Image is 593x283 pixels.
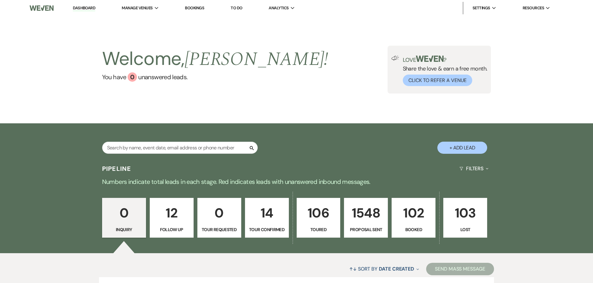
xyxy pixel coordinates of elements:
a: 1548Proposal Sent [344,198,388,238]
a: 14Tour Confirmed [245,198,289,238]
a: 0Tour Requested [197,198,241,238]
p: 0 [106,203,142,223]
p: 103 [447,203,483,223]
img: loud-speaker-illustration.svg [391,56,399,61]
span: Analytics [269,5,289,11]
button: Sort By Date Created [347,261,421,277]
p: Tour Requested [201,226,237,233]
p: 1548 [348,203,384,223]
p: Toured [301,226,337,233]
span: [PERSON_NAME] ! [185,45,328,74]
a: 103Lost [443,198,487,238]
a: Dashboard [73,5,95,11]
p: Numbers indicate total leads in each stage. Red indicates leads with unanswered inbound messages. [73,177,521,187]
h3: Pipeline [102,164,131,173]
p: Booked [396,226,431,233]
p: Love ? [403,56,487,63]
a: You have 0 unanswered leads. [102,72,328,82]
a: 0Inquiry [102,198,146,238]
div: Share the love & earn a free month. [399,56,487,86]
span: ↑↓ [349,266,357,272]
p: 12 [154,203,190,223]
button: Send Mass Message [426,263,494,275]
p: Inquiry [106,226,142,233]
p: 0 [201,203,237,223]
button: + Add Lead [437,142,487,154]
img: weven-logo-green.svg [416,56,444,62]
span: Resources [523,5,544,11]
span: Date Created [379,266,414,272]
p: Lost [447,226,483,233]
p: 102 [396,203,431,223]
button: Click to Refer a Venue [403,75,472,86]
a: 102Booked [392,198,435,238]
p: 14 [249,203,285,223]
p: 106 [301,203,337,223]
a: Bookings [185,5,204,11]
span: Settings [473,5,490,11]
button: Filters [457,160,491,177]
span: Manage Venues [122,5,153,11]
a: 12Follow Up [150,198,194,238]
p: Follow Up [154,226,190,233]
a: To Do [231,5,242,11]
p: Tour Confirmed [249,226,285,233]
div: 0 [128,72,137,82]
input: Search by name, event date, email address or phone number [102,142,258,154]
a: 106Toured [297,198,341,238]
img: Weven Logo [30,2,53,15]
p: Proposal Sent [348,226,384,233]
h2: Welcome, [102,46,328,72]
